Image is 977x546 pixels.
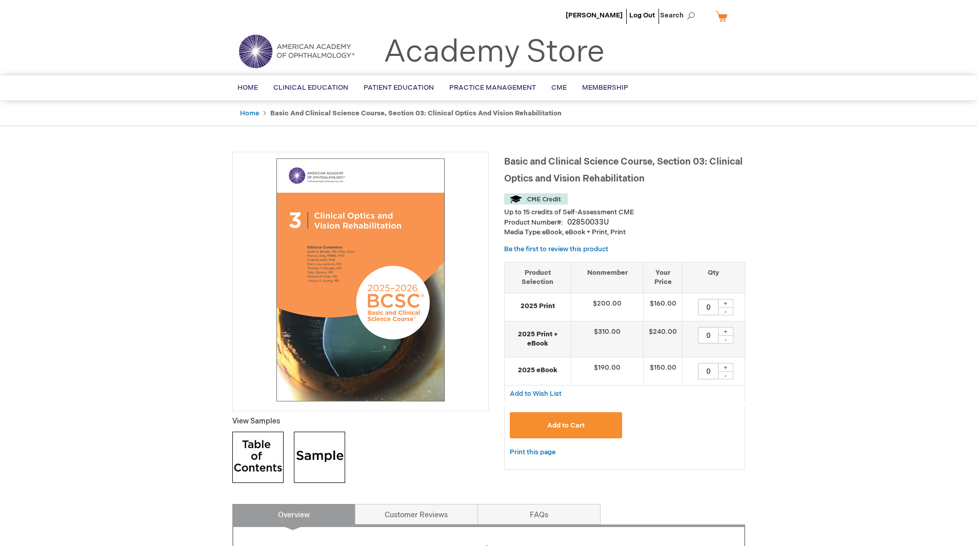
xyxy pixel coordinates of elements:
td: $160.00 [644,293,683,321]
span: Home [237,84,258,92]
a: Add to Wish List [510,389,562,398]
span: Patient Education [364,84,434,92]
td: $150.00 [644,357,683,385]
a: Be the first to review this product [504,245,608,253]
img: Basic and Clinical Science Course, Section 03: Clinical Optics and Vision Rehabilitation [238,157,483,402]
div: + [718,299,733,308]
a: Customer Reviews [355,504,478,524]
a: Home [240,109,259,117]
img: Click to view [294,432,345,483]
p: eBook, eBook + Print, Print [504,228,745,237]
div: + [718,327,733,336]
div: + [718,363,733,372]
strong: Basic and Clinical Science Course, Section 03: Clinical Optics and Vision Rehabilitation [270,109,562,117]
input: Qty [698,327,719,343]
th: Qty [683,262,745,293]
a: Overview [232,504,355,524]
p: View Samples [232,416,489,427]
span: Add to Wish List [510,390,562,398]
img: CME Credit [504,193,568,205]
td: $310.00 [571,321,644,357]
button: Add to Cart [510,412,623,438]
td: $200.00 [571,293,644,321]
a: Log Out [629,11,655,19]
div: - [718,371,733,379]
a: Academy Store [384,34,605,71]
a: Print this page [510,446,555,459]
span: Membership [582,84,628,92]
td: $190.00 [571,357,644,385]
strong: 2025 Print + eBook [510,330,566,349]
th: Product Selection [505,262,571,293]
strong: 2025 eBook [510,366,566,375]
strong: Product Number [504,218,563,227]
div: - [718,335,733,343]
span: Basic and Clinical Science Course, Section 03: Clinical Optics and Vision Rehabilitation [504,156,743,184]
strong: Media Type: [504,228,542,236]
span: Practice Management [449,84,536,92]
a: [PERSON_NAME] [566,11,623,19]
li: Up to 15 credits of Self-Assessment CME [504,208,745,217]
strong: 2025 Print [510,301,566,311]
span: Search [660,5,699,26]
th: Nonmember [571,262,644,293]
span: CME [551,84,567,92]
img: Click to view [232,432,284,483]
span: Clinical Education [273,84,348,92]
input: Qty [698,299,719,315]
a: FAQs [477,504,601,524]
td: $240.00 [644,321,683,357]
div: 02850033U [567,217,609,228]
span: Add to Cart [547,421,585,430]
th: Your Price [644,262,683,293]
input: Qty [698,363,719,379]
div: - [718,307,733,315]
